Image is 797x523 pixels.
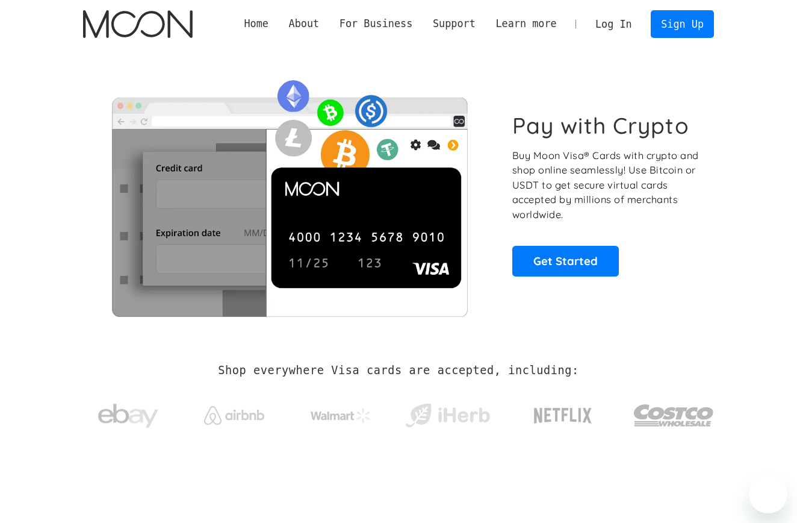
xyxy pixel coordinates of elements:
[512,112,689,139] h1: Pay with Crypto
[512,148,701,222] p: Buy Moon Visa® Cards with crypto and shop online seamlessly! Use Bitcoin or USDT to get secure vi...
[190,394,279,431] a: Airbnb
[533,401,593,431] img: Netflix
[311,409,371,423] img: Walmart
[633,393,714,438] img: Costco
[633,381,714,444] a: Costco
[83,385,173,441] a: ebay
[749,475,787,513] iframe: Button to launch messaging window
[289,16,320,31] div: About
[651,10,713,37] a: Sign Up
[204,406,264,425] img: Airbnb
[433,16,476,31] div: Support
[279,16,329,31] div: About
[486,16,567,31] div: Learn more
[512,246,619,276] a: Get Started
[340,16,412,31] div: For Business
[83,10,192,38] a: home
[329,16,423,31] div: For Business
[83,10,192,38] img: Moon Logo
[218,364,578,377] h2: Shop everywhere Visa cards are accepted, including:
[83,72,495,316] img: Moon Cards let you spend your crypto anywhere Visa is accepted.
[403,400,492,431] img: iHerb
[403,388,492,437] a: iHerb
[495,16,556,31] div: Learn more
[423,16,485,31] div: Support
[296,396,386,429] a: Walmart
[585,11,642,37] a: Log In
[98,397,158,435] img: ebay
[509,389,617,437] a: Netflix
[234,16,279,31] a: Home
